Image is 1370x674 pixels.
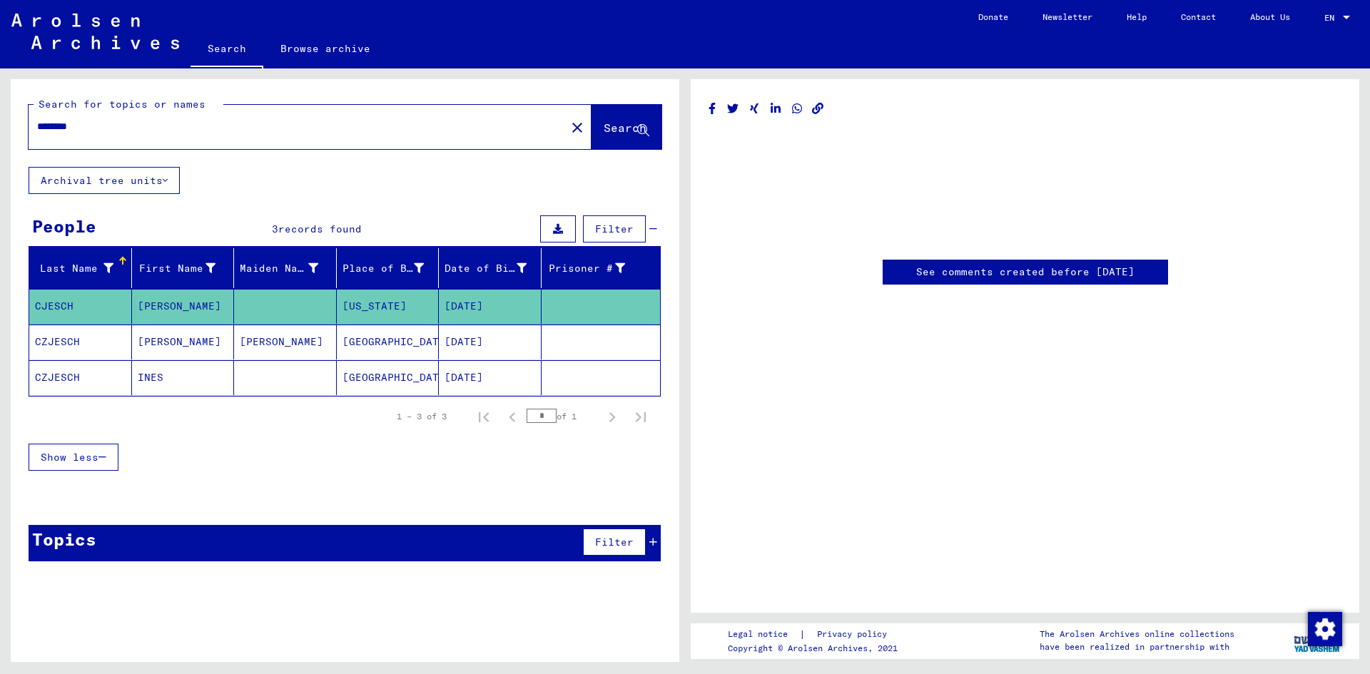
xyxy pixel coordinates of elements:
[728,642,904,655] p: Copyright © Arolsen Archives, 2021
[337,325,440,359] mat-cell: [GEOGRAPHIC_DATA]
[595,223,634,235] span: Filter
[598,402,626,431] button: Next page
[811,100,826,118] button: Copy link
[1324,13,1340,23] span: EN
[563,113,592,141] button: Clear
[240,257,336,280] div: Maiden Name
[916,265,1135,280] a: See comments created before [DATE]
[39,98,205,111] mat-label: Search for topics or names
[542,248,661,288] mat-header-cell: Prisoner #
[29,444,118,471] button: Show less
[1040,640,1234,653] p: have been realized in partnership with
[705,100,720,118] button: Share on Facebook
[337,248,440,288] mat-header-cell: Place of Birth
[547,261,626,276] div: Prisoner #
[132,360,235,395] mat-cell: INES
[342,261,425,276] div: Place of Birth
[337,360,440,395] mat-cell: [GEOGRAPHIC_DATA]
[132,325,235,359] mat-cell: [PERSON_NAME]
[29,289,132,324] mat-cell: CJESCH
[41,451,98,464] span: Show less
[11,14,179,49] img: Arolsen_neg.svg
[595,536,634,548] span: Filter
[439,360,542,395] mat-cell: [DATE]
[32,526,96,552] div: Topics
[1291,623,1344,658] img: yv_logo.png
[726,100,741,118] button: Share on Twitter
[806,627,904,642] a: Privacy policy
[191,31,263,68] a: Search
[470,402,498,431] button: First page
[439,289,542,324] mat-cell: [DATE]
[29,360,132,395] mat-cell: CZJESCH
[626,402,655,431] button: Last page
[138,261,216,276] div: First Name
[29,248,132,288] mat-header-cell: Last Name
[234,248,337,288] mat-header-cell: Maiden Name
[132,289,235,324] mat-cell: [PERSON_NAME]
[439,248,542,288] mat-header-cell: Date of Birth
[583,215,646,242] button: Filter
[35,257,131,280] div: Last Name
[569,119,586,136] mat-icon: close
[278,223,362,235] span: records found
[32,213,96,239] div: People
[240,261,318,276] div: Maiden Name
[498,402,527,431] button: Previous page
[35,261,113,276] div: Last Name
[445,257,544,280] div: Date of Birth
[138,257,234,280] div: First Name
[397,410,447,423] div: 1 – 3 of 3
[29,167,180,194] button: Archival tree units
[342,257,442,280] div: Place of Birth
[547,257,644,280] div: Prisoner #
[604,121,646,135] span: Search
[1308,612,1342,646] img: Change consent
[768,100,783,118] button: Share on LinkedIn
[445,261,527,276] div: Date of Birth
[728,627,799,642] a: Legal notice
[263,31,387,66] a: Browse archive
[234,325,337,359] mat-cell: [PERSON_NAME]
[29,325,132,359] mat-cell: CZJESCH
[747,100,762,118] button: Share on Xing
[527,409,598,423] div: of 1
[592,105,661,149] button: Search
[337,289,440,324] mat-cell: [US_STATE]
[1040,628,1234,640] p: The Arolsen Archives online collections
[132,248,235,288] mat-header-cell: First Name
[272,223,278,235] span: 3
[728,627,904,642] div: |
[790,100,805,118] button: Share on WhatsApp
[439,325,542,359] mat-cell: [DATE]
[583,529,646,556] button: Filter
